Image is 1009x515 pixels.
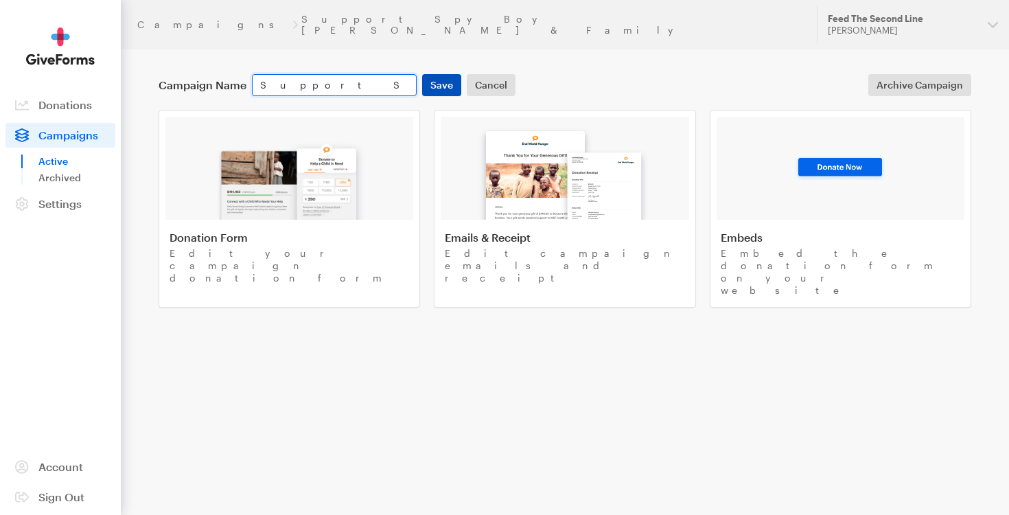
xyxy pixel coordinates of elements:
[209,132,370,220] img: image-1-0e7e33c2fa879c29fc43b57e5885c2c5006ac2607a1de4641c4880897d5e5c7f.png
[5,192,115,216] a: Settings
[868,74,971,96] a: Archive Campaign
[828,13,977,25] div: Feed The Second Line
[710,110,971,308] a: Embeds Embed the donation form on your website
[301,14,800,36] a: Support Spy Boy [PERSON_NAME] & Family
[445,231,684,244] h4: Emails & Receipt
[5,93,115,117] a: Donations
[137,19,289,30] a: Campaigns
[467,74,515,96] button: Cancel
[721,247,960,297] p: Embed the donation form on your website
[828,25,977,36] div: [PERSON_NAME]
[38,153,115,170] a: Active
[159,110,420,308] a: Donation Form Edit your campaign donation form
[170,231,409,244] h4: Donation Form
[38,98,92,111] span: Donations
[170,247,409,284] p: Edit your campaign donation form
[26,27,95,65] img: GiveForms
[434,110,695,308] a: Emails & Receipt Edit campaign emails and receipt
[159,78,246,92] label: Campaign Name
[877,77,963,93] span: Archive Campaign
[422,74,461,96] button: Save
[38,170,115,186] a: Archived
[445,247,684,284] p: Edit campaign emails and receipt
[721,231,960,244] h4: Embeds
[817,5,1009,44] button: Feed The Second Line [PERSON_NAME]
[472,118,658,220] img: image-2-08a39f98273254a5d313507113ca8761204b64a72fdaab3e68b0fc5d6b16bc50.png
[793,154,887,182] img: image-3-93ee28eb8bf338fe015091468080e1db9f51356d23dce784fdc61914b1599f14.png
[5,123,115,148] a: Campaigns
[38,128,98,141] span: Campaigns
[38,197,82,210] span: Settings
